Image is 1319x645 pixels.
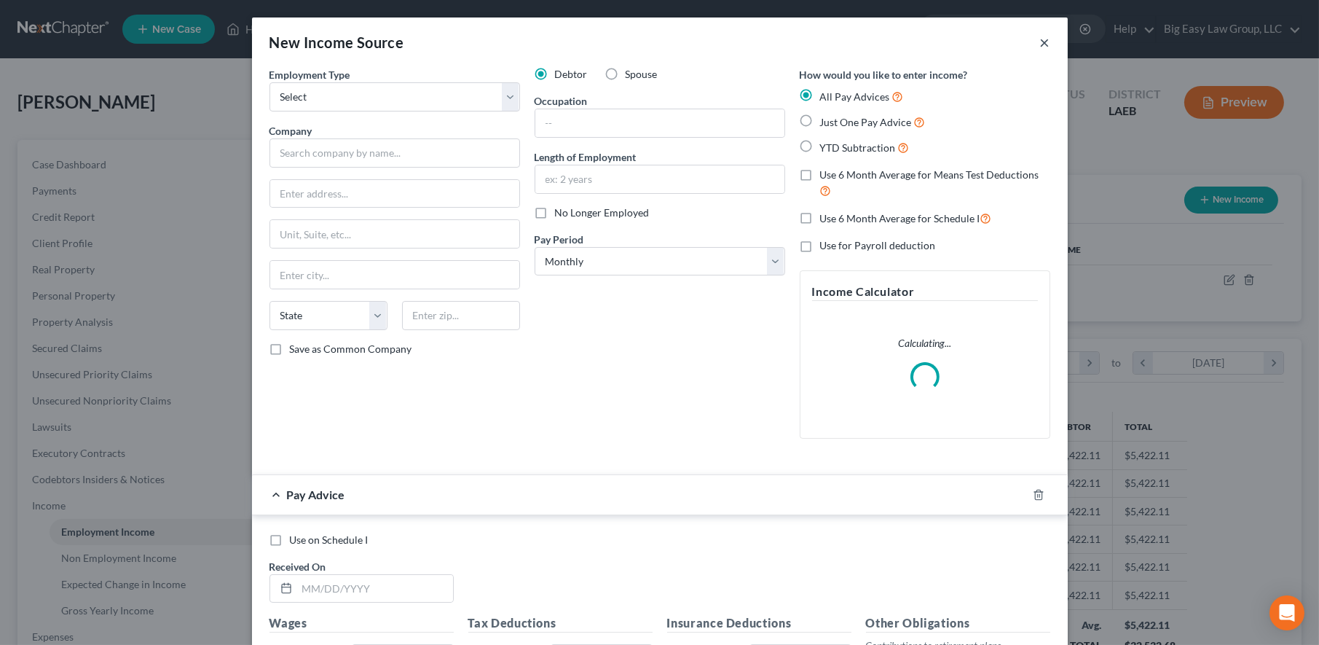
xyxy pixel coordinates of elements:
div: New Income Source [269,32,404,52]
span: Save as Common Company [290,343,412,355]
input: Search company by name... [269,138,520,168]
h5: Income Calculator [812,283,1038,301]
span: Use on Schedule I [290,533,369,546]
input: ex: 2 years [535,165,784,193]
span: Use for Payroll deduction [820,239,936,251]
input: Enter zip... [402,301,520,330]
span: Debtor [555,68,588,80]
span: Just One Pay Advice [820,116,912,128]
h5: Other Obligations [866,614,1050,633]
button: × [1040,34,1050,51]
label: Length of Employment [535,149,637,165]
h5: Insurance Deductions [667,614,851,633]
h5: Wages [269,614,454,633]
span: YTD Subtraction [820,141,896,154]
input: Unit, Suite, etc... [270,220,519,248]
input: Enter address... [270,180,519,208]
span: Pay Advice [287,488,345,501]
label: How would you like to enter income? [800,67,968,82]
span: Employment Type [269,69,350,81]
span: Use 6 Month Average for Schedule I [820,212,980,224]
div: Open Intercom Messenger [1269,595,1304,630]
p: Calculating... [812,336,1038,351]
h5: Tax Deductions [468,614,653,633]
span: Use 6 Month Average for Means Test Deductions [820,168,1039,181]
input: MM/DD/YYYY [297,575,453,603]
label: Occupation [535,93,588,109]
span: All Pay Advices [820,90,890,103]
span: Pay Period [535,233,584,246]
span: No Longer Employed [555,206,650,219]
span: Spouse [626,68,658,80]
input: Enter city... [270,261,519,289]
span: Company [269,125,312,137]
span: Received On [269,560,326,573]
input: -- [535,109,784,137]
